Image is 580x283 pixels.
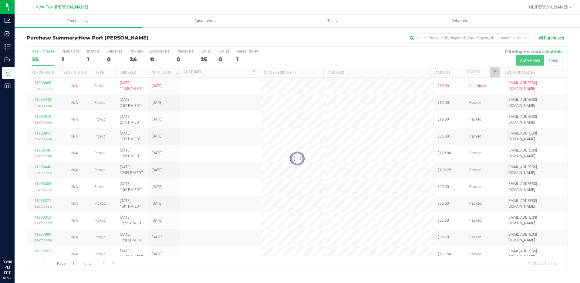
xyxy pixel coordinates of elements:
p: 03:00 PM EDT [3,259,12,276]
a: Tills [269,15,396,27]
inline-svg: Inventory [5,44,11,50]
span: Deliveries [443,18,476,24]
a: Deliveries [396,15,523,27]
span: Tills [269,18,396,24]
button: All Purchases [534,33,568,43]
span: New Port [PERSON_NAME] [35,5,88,10]
iframe: Resource center [6,234,24,253]
inline-svg: Reports [5,83,11,89]
h3: Purchase Summary: [27,35,207,41]
inline-svg: Analytics [5,18,11,24]
span: Hi, [PERSON_NAME]! [529,5,568,9]
span: New Port [PERSON_NAME] [79,35,148,41]
input: Search Purchase ID, Original ID, State Registry ID or Customer Name... [407,33,528,43]
inline-svg: Outbound [5,57,11,63]
span: Purchases [15,18,142,24]
inline-svg: Retail [5,70,11,76]
inline-svg: Inbound [5,31,11,37]
a: Purchases [15,15,142,27]
a: Customers [142,15,269,27]
span: Customers [142,18,268,24]
p: 09/22 [3,276,12,280]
